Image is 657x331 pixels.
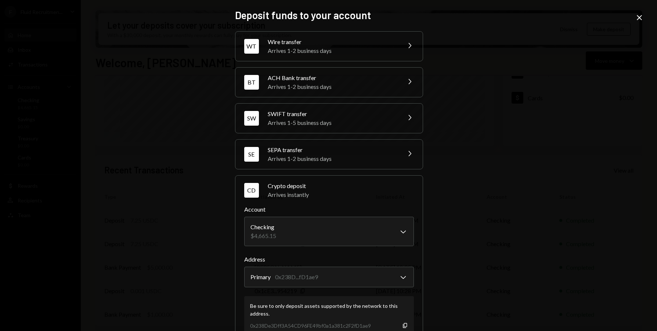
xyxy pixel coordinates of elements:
div: Arrives instantly [268,190,414,199]
div: Arrives 1-2 business days [268,82,396,91]
div: Arrives 1-5 business days [268,118,396,127]
div: ACH Bank transfer [268,73,396,82]
button: BTACH Bank transferArrives 1-2 business days [235,68,423,97]
button: Account [244,217,414,246]
h2: Deposit funds to your account [235,8,422,22]
div: Be sure to only deposit assets supported by the network to this address. [250,302,408,317]
div: 0x238D...fD1ae9 [275,273,318,281]
div: WT [244,39,259,54]
div: SWIFT transfer [268,109,396,118]
div: 0x238De3Dff3A54CD96FE49bf0a1a381c2F2fD1ae9 [250,322,371,330]
div: BT [244,75,259,90]
button: CDCrypto depositArrives instantly [235,176,423,205]
label: Account [244,205,414,214]
div: SEPA transfer [268,145,396,154]
div: SE [244,147,259,162]
button: WTWire transferArrives 1-2 business days [235,32,423,61]
div: Arrives 1-2 business days [268,154,396,163]
label: Address [244,255,414,264]
div: CD [244,183,259,198]
div: Crypto deposit [268,181,414,190]
button: SWSWIFT transferArrives 1-5 business days [235,104,423,133]
div: SW [244,111,259,126]
div: Wire transfer [268,37,396,46]
div: Arrives 1-2 business days [268,46,396,55]
button: Address [244,267,414,287]
button: SESEPA transferArrives 1-2 business days [235,140,423,169]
